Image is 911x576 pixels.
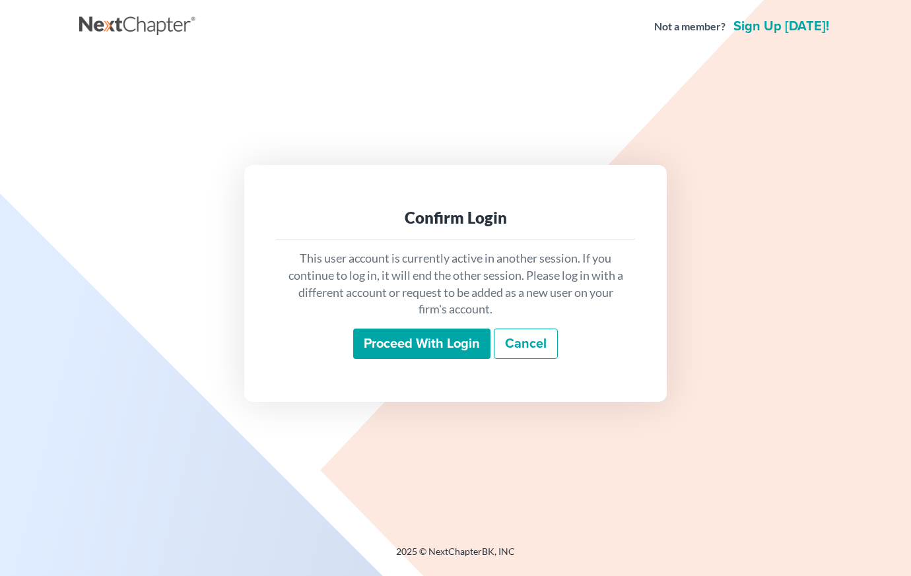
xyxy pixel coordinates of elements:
strong: Not a member? [654,19,725,34]
a: Sign up [DATE]! [731,20,832,33]
a: Cancel [494,329,558,359]
p: This user account is currently active in another session. If you continue to log in, it will end ... [287,250,624,318]
input: Proceed with login [353,329,490,359]
div: Confirm Login [287,207,624,228]
div: 2025 © NextChapterBK, INC [79,545,832,569]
